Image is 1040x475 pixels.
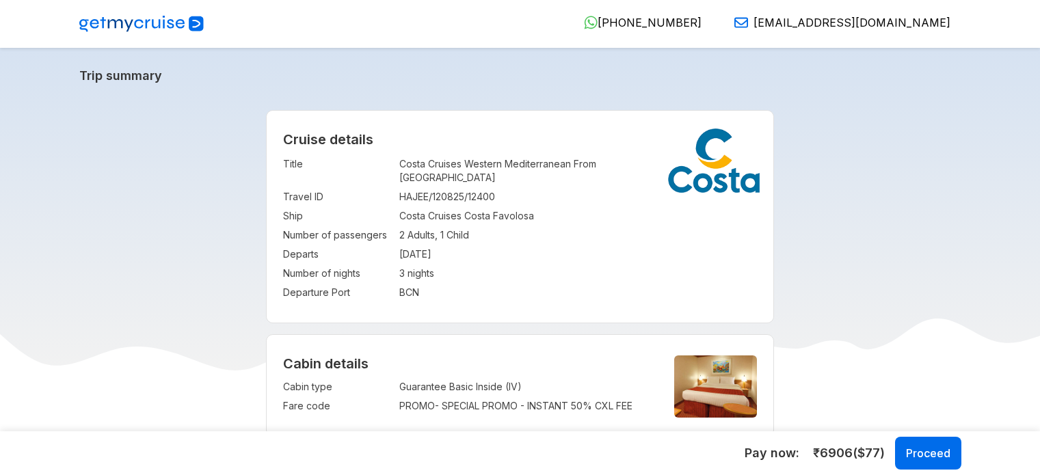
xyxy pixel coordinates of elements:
h5: Pay now: [745,445,799,461]
td: HAJEE/120825/12400 [399,187,757,206]
img: Email [734,16,748,29]
a: [PHONE_NUMBER] [573,16,702,29]
td: : [392,377,399,396]
td: : [392,187,399,206]
h2: Cruise details [283,131,757,148]
td: : [392,264,399,283]
td: Fare code [283,396,392,416]
a: [EMAIL_ADDRESS][DOMAIN_NAME] [723,16,950,29]
td: Number of nights [283,264,392,283]
h4: Cabin details [283,355,757,372]
span: ₹ 6906 ($ 77 ) [813,444,885,462]
td: 3 nights [399,264,757,283]
td: Travel ID [283,187,392,206]
td: Guarantee Basic Inside (IV) [399,377,651,396]
td: : [392,245,399,264]
td: Number of passengers [283,226,392,245]
td: : [392,154,399,187]
td: Ship [283,206,392,226]
td: Title [283,154,392,187]
td: 2 Adults, 1 Child [399,226,757,245]
td: : [392,396,399,416]
td: Cabin type [283,377,392,396]
div: PROMO - SPECIAL PROMO - INSTANT 50% CXL FEE [399,399,651,413]
button: Proceed [895,437,961,470]
td: : [392,206,399,226]
td: Departure Port [283,283,392,302]
span: [EMAIL_ADDRESS][DOMAIN_NAME] [754,16,950,29]
td: Departs [283,245,392,264]
a: Trip summary [79,68,961,83]
img: WhatsApp [584,16,598,29]
span: [PHONE_NUMBER] [598,16,702,29]
td: : [392,226,399,245]
td: [DATE] [399,245,757,264]
td: Costa Cruises Western Mediterranean From [GEOGRAPHIC_DATA] [399,154,757,187]
td: : [392,283,399,302]
td: BCN [399,283,757,302]
td: Costa Cruises Costa Favolosa [399,206,757,226]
